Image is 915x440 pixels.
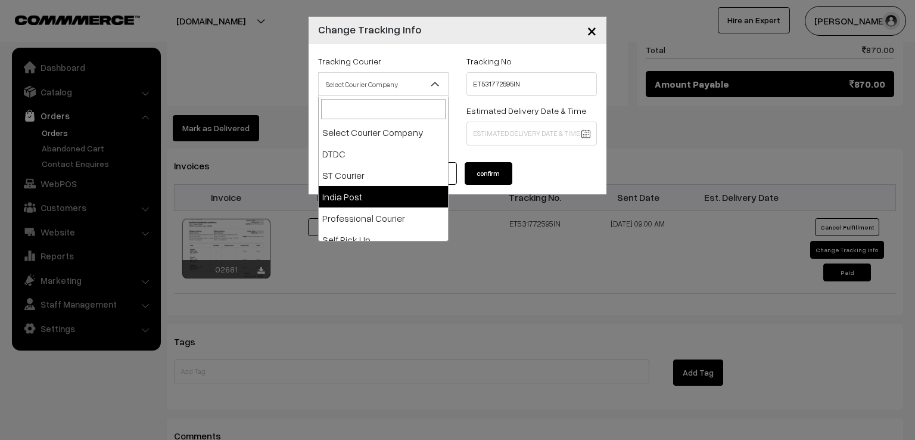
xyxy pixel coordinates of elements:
li: Self Pick Up [319,229,448,250]
button: confirm [465,162,512,185]
li: ST Courier [319,165,448,186]
li: Professional Courier [319,207,448,229]
label: Tracking Courier [318,55,381,67]
li: DTDC [319,143,448,165]
span: Select Courier Company [319,74,448,95]
h4: Change Tracking Info [318,21,422,38]
input: Estimated Delivery Date & Time [466,122,597,145]
label: Tracking No [466,55,512,67]
input: Tracking No [466,72,597,96]
li: Select Courier Company [319,122,448,143]
span: × [587,19,597,41]
button: Close [577,12,606,49]
li: India Post [319,186,448,207]
label: Estimated Delivery Date & Time [466,104,586,117]
span: Select Courier Company [318,72,449,96]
